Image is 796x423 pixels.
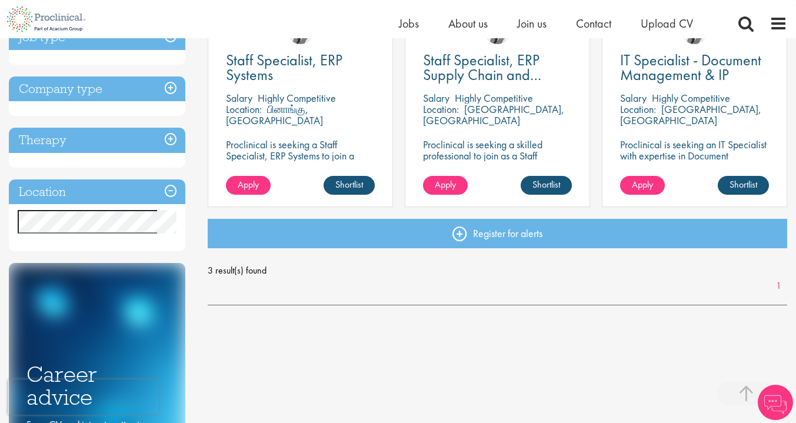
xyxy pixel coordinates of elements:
a: Shortlist [324,176,375,195]
p: Proclinical is seeking a Staff Specialist, ERP Systems to join a global IT team in [GEOGRAPHIC_DA... [226,139,375,195]
p: Highly Competitive [455,91,533,105]
p: Highly Competitive [258,91,336,105]
span: Location: [620,102,656,116]
span: Salary [226,91,252,105]
a: Shortlist [521,176,572,195]
h3: Therapy [9,128,185,153]
a: Staff Specialist, ERP Supply Chain and Manufacturing [423,53,572,82]
a: Staff Specialist, ERP Systems [226,53,375,82]
p: Highly Competitive [652,91,730,105]
h3: Location [9,179,185,205]
a: Apply [620,176,665,195]
p: Proclinical is seeking a skilled professional to join as a Staff Specialist focusing on ERP Suppl... [423,139,572,184]
h3: Career advice [26,363,168,408]
span: 3 result(s) found [208,262,787,279]
a: Jobs [399,16,419,31]
span: Salary [620,91,647,105]
a: 1 [770,279,787,293]
a: Shortlist [718,176,769,195]
a: Register for alerts [208,219,787,248]
a: About us [448,16,488,31]
p: Proclinical is seeking an IT Specialist with expertise in Document Management and Intellectual Pr... [620,139,769,184]
a: Join us [517,16,547,31]
span: Staff Specialist, ERP Systems [226,50,342,85]
span: Salary [423,91,449,105]
a: Apply [226,176,271,195]
span: Location: [226,102,262,116]
iframe: reCAPTCHA [8,379,159,415]
a: Contact [576,16,611,31]
span: Apply [632,178,653,191]
span: Apply [435,178,456,191]
span: Apply [238,178,259,191]
span: IT Specialist - Document Management & IP [620,50,761,85]
a: Apply [423,176,468,195]
p: [GEOGRAPHIC_DATA], [GEOGRAPHIC_DATA] [423,102,564,127]
span: Staff Specialist, ERP Supply Chain and Manufacturing [423,50,541,99]
h3: Company type [9,76,185,102]
a: Upload CV [641,16,693,31]
p: [GEOGRAPHIC_DATA], [GEOGRAPHIC_DATA] [620,102,761,127]
img: Chatbot [758,385,793,420]
span: Location: [423,102,459,116]
a: IT Specialist - Document Management & IP [620,53,769,82]
p: பினாங்கு, [GEOGRAPHIC_DATA] [226,102,323,127]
